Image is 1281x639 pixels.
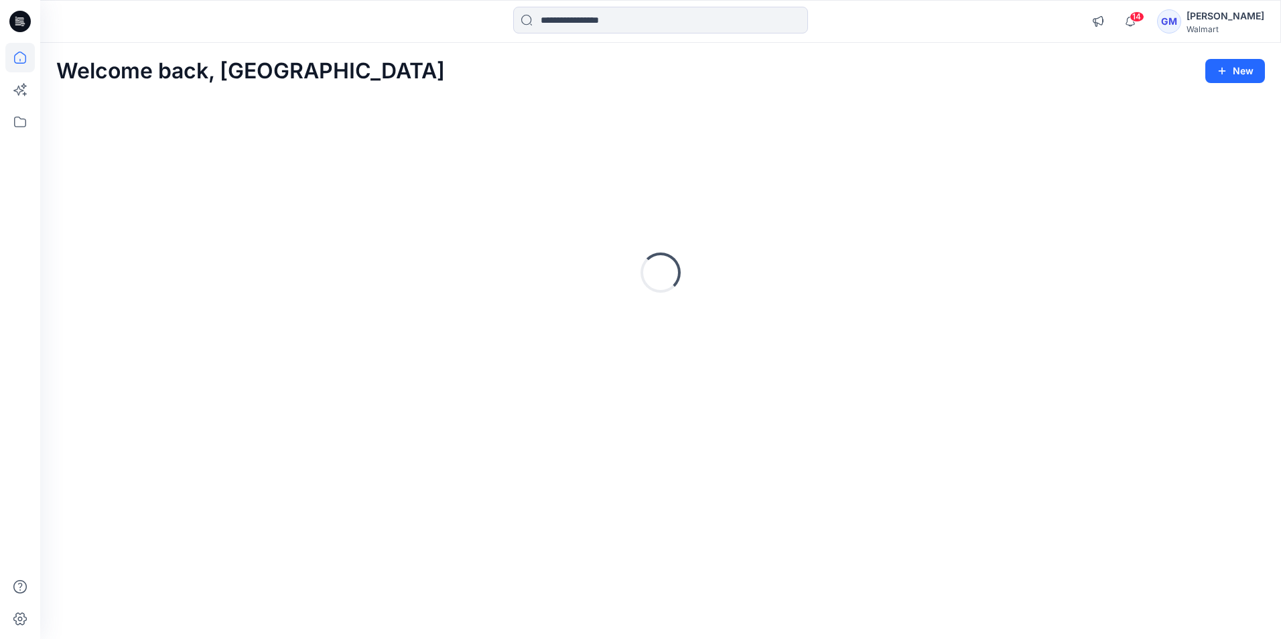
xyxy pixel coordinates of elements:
[1157,9,1181,33] div: GM
[56,59,445,84] h2: Welcome back, [GEOGRAPHIC_DATA]
[1130,11,1144,22] span: 14
[1187,24,1264,34] div: Walmart
[1205,59,1265,83] button: New
[1187,8,1264,24] div: [PERSON_NAME]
